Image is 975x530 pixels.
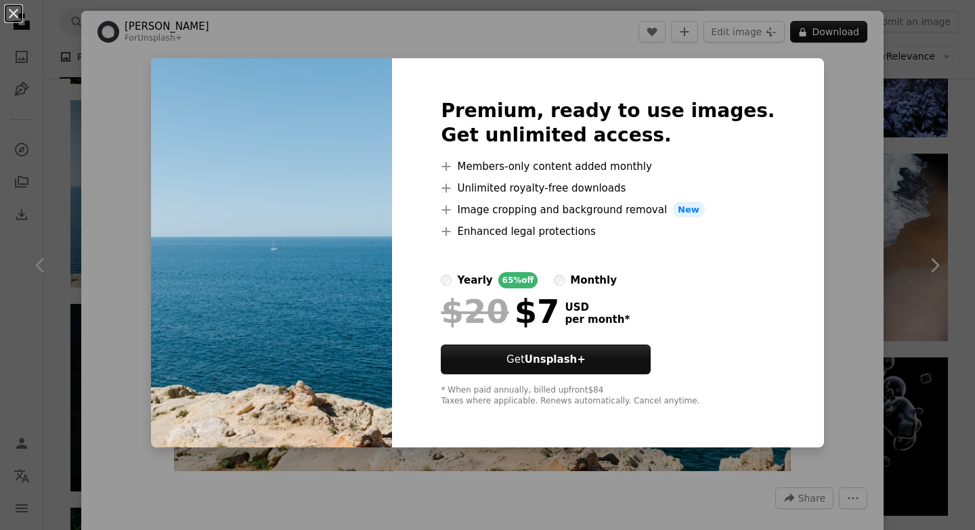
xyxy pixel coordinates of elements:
[441,385,775,407] div: * When paid annually, billed upfront $84 Taxes where applicable. Renews automatically. Cancel any...
[441,202,775,218] li: Image cropping and background removal
[672,202,705,218] span: New
[441,345,651,374] button: GetUnsplash+
[525,353,586,366] strong: Unsplash+
[151,58,392,448] img: premium_photo-1668359490418-b3ba8b4cb17c
[441,294,559,329] div: $7
[457,272,492,288] div: yearly
[554,275,565,286] input: monthly
[498,272,538,288] div: 65% off
[441,275,452,286] input: yearly65%off
[565,313,630,326] span: per month *
[570,272,617,288] div: monthly
[441,158,775,175] li: Members-only content added monthly
[441,294,508,329] span: $20
[565,301,630,313] span: USD
[441,99,775,148] h2: Premium, ready to use images. Get unlimited access.
[441,223,775,240] li: Enhanced legal protections
[441,180,775,196] li: Unlimited royalty-free downloads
